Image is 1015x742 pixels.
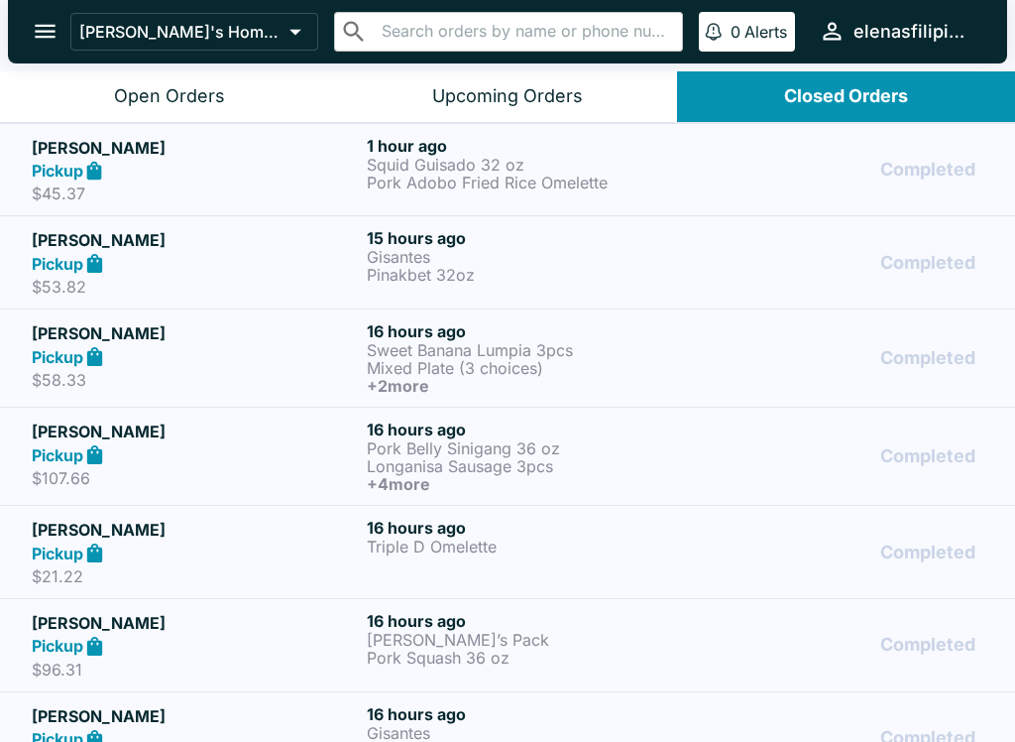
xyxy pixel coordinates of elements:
strong: Pickup [32,254,83,274]
strong: Pickup [32,161,83,181]
p: [PERSON_NAME]’s Pack [367,631,694,649]
p: Pork Squash 36 oz [367,649,694,667]
h6: 16 hours ago [367,518,694,538]
h6: 16 hours ago [367,321,694,341]
button: [PERSON_NAME]'s Home of the Finest Filipino Foods [70,13,318,51]
p: Squid Guisado 32 oz [367,156,694,174]
h5: [PERSON_NAME] [32,704,359,728]
h6: 16 hours ago [367,420,694,439]
h5: [PERSON_NAME] [32,321,359,345]
input: Search orders by name or phone number [376,18,674,46]
button: open drawer [20,6,70,57]
div: Closed Orders [784,85,908,108]
p: Gisantes [367,248,694,266]
h6: 16 hours ago [367,704,694,724]
strong: Pickup [32,445,83,465]
h5: [PERSON_NAME] [32,420,359,443]
button: elenasfilipinofoods [811,10,983,53]
h6: + 4 more [367,475,694,493]
p: Pork Belly Sinigang 36 oz [367,439,694,457]
p: $96.31 [32,660,359,680]
strong: Pickup [32,347,83,367]
p: Alerts [744,22,787,42]
p: Triple D Omelette [367,538,694,556]
div: Upcoming Orders [432,85,583,108]
p: Sweet Banana Lumpia 3pcs [367,341,694,359]
p: Pork Adobo Fried Rice Omelette [367,174,694,191]
p: Pinakbet 32oz [367,266,694,284]
h5: [PERSON_NAME] [32,518,359,542]
p: Longanisa Sausage 3pcs [367,457,694,475]
strong: Pickup [32,636,83,656]
p: $45.37 [32,184,359,203]
p: $53.82 [32,277,359,297]
h6: + 2 more [367,377,694,395]
h5: [PERSON_NAME] [32,228,359,252]
h6: 15 hours ago [367,228,694,248]
h5: [PERSON_NAME] [32,611,359,635]
p: Mixed Plate (3 choices) [367,359,694,377]
p: $107.66 [32,468,359,488]
p: 0 [731,22,740,42]
p: $58.33 [32,370,359,390]
div: elenasfilipinofoods [853,20,975,44]
h6: 16 hours ago [367,611,694,631]
strong: Pickup [32,544,83,563]
p: [PERSON_NAME]'s Home of the Finest Filipino Foods [79,22,282,42]
h5: [PERSON_NAME] [32,136,359,160]
div: Open Orders [114,85,225,108]
p: Gisantes [367,724,694,742]
p: $21.22 [32,566,359,586]
h6: 1 hour ago [367,136,694,156]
